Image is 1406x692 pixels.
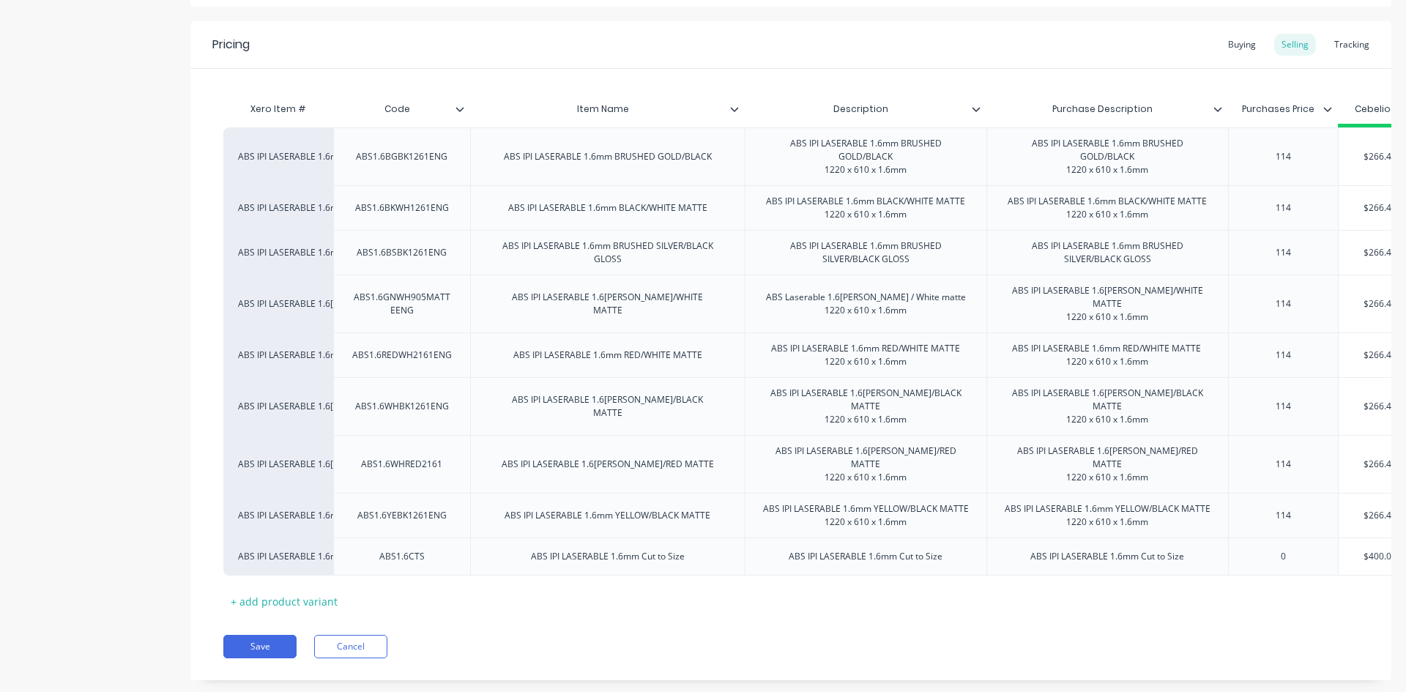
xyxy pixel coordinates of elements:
div: Purchases Price [1228,91,1329,127]
div: 114 [1246,397,1320,416]
div: ABS1.6WHRED2161 [349,455,454,474]
div: ABS IPI LASERABLE 1.6mm YELLOW/BLACK MATTE 1220 x 610 x 1.6mm [993,499,1222,532]
div: ABS IPI LASERABLE 1.6mm BLACK/WHITE MATTE 1220 x 610 x 1.6mm [996,192,1219,224]
button: Cancel [314,635,387,658]
div: ABS IPI LASERABLE 1.6mm Cut to Size [519,547,696,566]
div: 0 [1246,547,1320,566]
div: ABS IPI LASERABLE 1.6mm BLACK/WHITE MATTE [496,198,719,217]
div: ABS IPI LASERABLE 1.6mm BRUSHED GOLD/BLACK 1220 x 610 x 1.6mm [993,134,1222,179]
div: ABS1.6BKWH1261ENG [343,198,461,217]
div: ABS IPI LASERABLE 1.6[PERSON_NAME]/BLACK MATTE 1220 x 610 x 1.6mm [993,384,1222,429]
div: ABS IPI LASERABLE 1.6mm Cut to Size [1019,547,1196,566]
div: ABS IPI LASERABLE 1.6mm BRUSHED GOLD/BLACK [238,150,319,163]
div: + add product variant [223,590,345,613]
div: ABS1.6CTS [365,547,439,566]
div: Tracking [1327,34,1377,56]
div: ABS IPI LASERABLE 1.6[PERSON_NAME]/RED MATTE 1220 x 610 x 1.6mm [751,442,981,487]
div: Description [745,91,978,127]
div: Item Name [470,94,745,124]
div: Selling [1274,34,1316,56]
div: ABS IPI LASERABLE 1.6[PERSON_NAME]/BLACK MATTE [238,400,319,413]
button: Save [223,635,297,658]
div: ABS IPI LASERABLE 1.6mm BLACK/WHITE MATTE 1220 x 610 x 1.6mm [754,192,977,224]
div: Item Name [470,91,736,127]
div: ABS IPI LASERABLE 1.6mm BRUSHED GOLD/BLACK 1220 x 610 x 1.6mm [751,134,981,179]
div: ABS IPI LASERABLE 1.6[PERSON_NAME]/BLACK MATTE [487,390,729,423]
div: ABS IPI LASERABLE 1.6mm BRUSHED GOLD/BLACK [492,147,724,166]
div: ABS IPI LASERABLE 1.6mm RED/WHITE MATTE [238,349,319,362]
div: ABS IPI LASERABLE 1.6mm RED/WHITE MATTE 1220 x 610 x 1.6mm [751,339,981,371]
div: ABS IPI LASERABLE 1.6mm BLACK/WHITE MATTE [238,201,319,215]
div: Description [745,94,986,124]
div: ABS1.6WHBK1261ENG [343,397,461,416]
div: ABS1.6GNWH905MATTEENG [340,288,464,320]
div: Xero Item # [223,94,333,124]
div: ABS IPI LASERABLE 1.6mm BRUSHED SILVER/BLACK GLOSS [993,237,1222,269]
div: 114 [1246,243,1320,262]
div: ABS IPI LASERABLE 1.6[PERSON_NAME]/RED MATTE [238,458,319,471]
div: ABS IPI LASERABLE 1.6mm RED/WHITE MATTE 1220 x 610 x 1.6mm [1000,339,1215,371]
div: Code [333,94,470,124]
div: ABS IPI LASERABLE 1.6[PERSON_NAME]/WHITE MATTE [238,297,319,310]
div: ABS IPI LASERABLE 1.6[PERSON_NAME]/WHITE MATTE 1220 x 610 x 1.6mm [993,281,1222,327]
div: ABS Laserable 1.6[PERSON_NAME] / White matte 1220 x 610 x 1.6mm [754,288,978,320]
div: Code [333,91,461,127]
div: ABS1.6BSBK1261ENG [345,243,458,262]
div: ABS IPI LASERABLE 1.6mm Cut to Size [777,547,954,566]
div: Purchase Description [986,94,1228,124]
div: ABS IPI LASERABLE 1.6[PERSON_NAME]/RED MATTE 1220 x 610 x 1.6mm [993,442,1222,487]
div: ABS1.6BGBK1261ENG [344,147,459,166]
div: 114 [1246,147,1320,166]
div: ABS IPI LASERABLE 1.6mm BRUSHED SILVER/BLACK GLOSS [487,237,729,269]
div: Cebelio [1355,103,1405,116]
div: ABS IPI LASERABLE 1.6[PERSON_NAME]/WHITE MATTE [487,288,729,320]
div: 114 [1246,294,1320,313]
div: ABS IPI LASERABLE 1.6mm BRUSHED SILVER/BLACK GLOSS [238,246,319,259]
div: ABS IPI LASERABLE 1.6[PERSON_NAME]/RED MATTE [490,455,726,474]
div: ABS IPI LASERABLE 1.6mm BRUSHED SILVER/BLACK GLOSS [751,237,981,269]
div: ABS IPI LASERABLE 1.6mm Cut to Size [238,550,319,563]
div: Purchases Price [1228,94,1338,124]
div: 114 [1246,506,1320,525]
div: ABS IPI LASERABLE 1.6mm YELLOW/BLACK MATTE [238,509,319,522]
div: ABS1.6YEBK1261ENG [346,506,458,525]
div: ABS1.6REDWH2161ENG [341,346,464,365]
div: Pricing [212,36,250,53]
div: ABS IPI LASERABLE 1.6mm RED/WHITE MATTE [502,346,714,365]
div: ABS IPI LASERABLE 1.6[PERSON_NAME]/BLACK MATTE 1220 x 610 x 1.6mm [751,384,981,429]
div: 114 [1246,198,1320,217]
div: ABS IPI LASERABLE 1.6mm YELLOW/BLACK MATTE 1220 x 610 x 1.6mm [751,499,981,532]
div: 114 [1246,346,1320,365]
div: ABS IPI LASERABLE 1.6mm YELLOW/BLACK MATTE [493,506,722,525]
div: 114 [1246,455,1320,474]
div: Buying [1221,34,1263,56]
div: Purchase Description [986,91,1219,127]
